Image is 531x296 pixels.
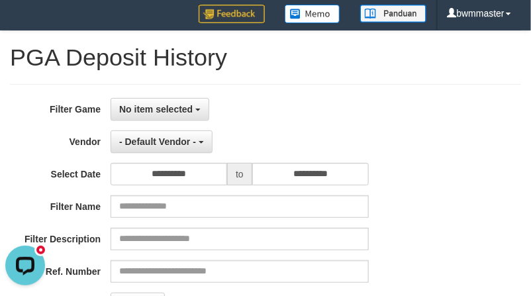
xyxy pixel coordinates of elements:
[34,3,47,16] div: new message indicator
[119,104,193,115] span: No item selected
[360,5,426,23] img: panduan.png
[111,98,209,121] button: No item selected
[111,130,213,153] button: - Default Vendor -
[227,163,252,185] span: to
[199,5,265,23] img: Feedback.jpg
[285,5,340,23] img: Button%20Memo.svg
[5,5,45,45] button: Open LiveChat chat widget
[119,136,196,147] span: - Default Vendor -
[10,44,521,71] h1: PGA Deposit History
